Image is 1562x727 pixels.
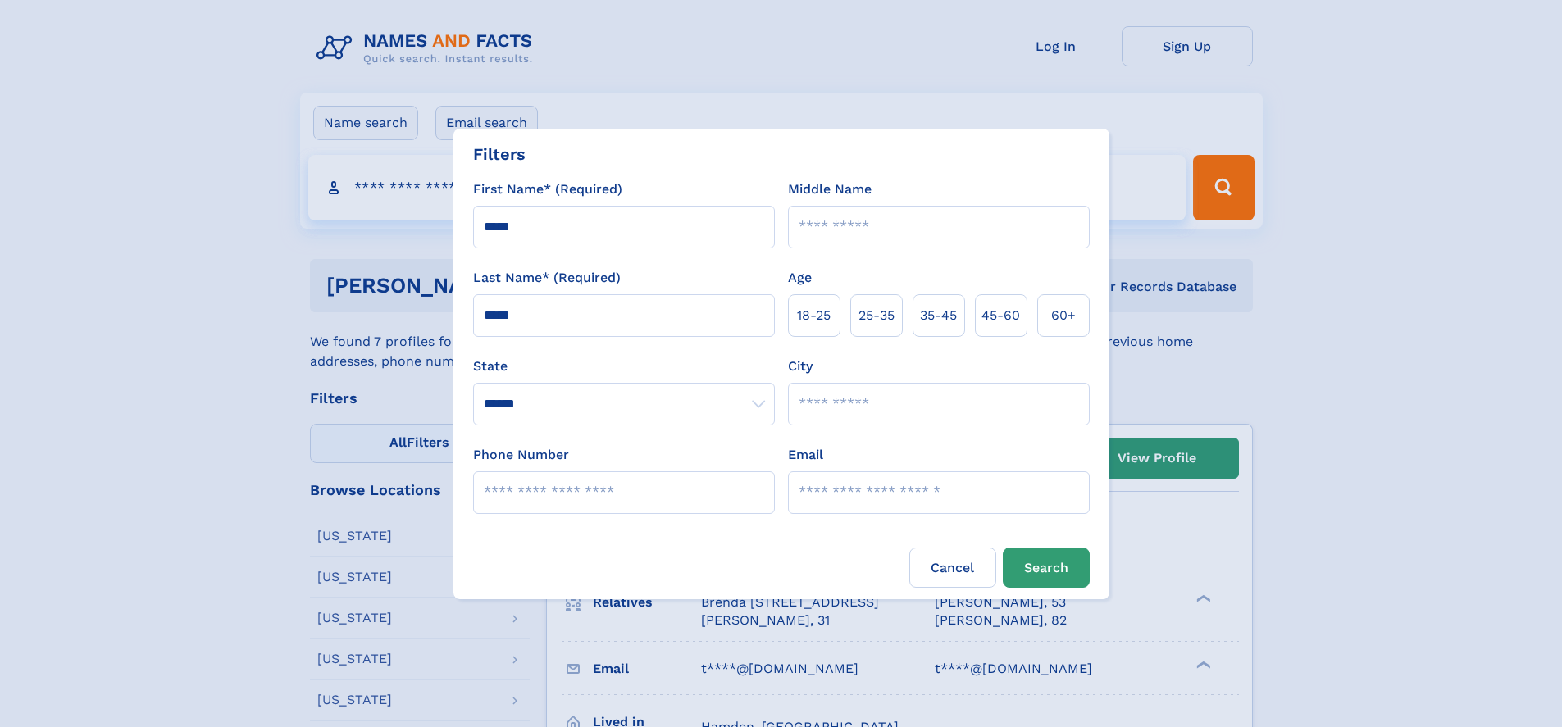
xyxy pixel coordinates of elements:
[981,306,1020,325] span: 45‑60
[473,142,526,166] div: Filters
[788,445,823,465] label: Email
[473,179,622,199] label: First Name* (Required)
[473,268,621,288] label: Last Name* (Required)
[1003,548,1090,588] button: Search
[920,306,957,325] span: 35‑45
[858,306,895,325] span: 25‑35
[788,357,813,376] label: City
[473,445,569,465] label: Phone Number
[1051,306,1076,325] span: 60+
[788,268,812,288] label: Age
[788,179,872,199] label: Middle Name
[473,357,775,376] label: State
[909,548,996,588] label: Cancel
[797,306,831,325] span: 18‑25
